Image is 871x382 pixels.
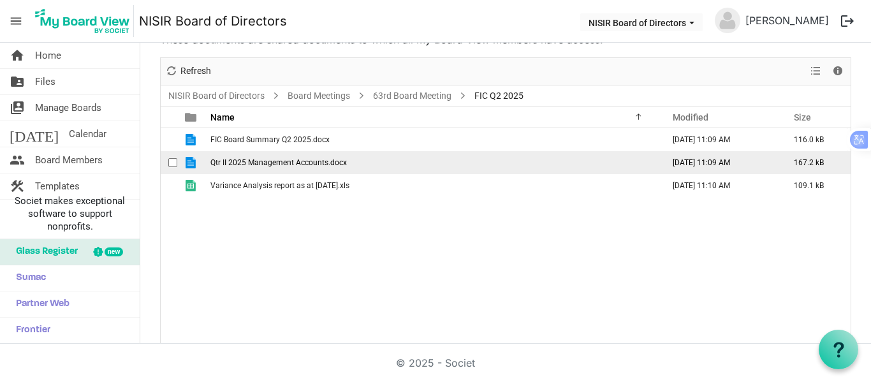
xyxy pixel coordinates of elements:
div: View [805,58,827,85]
span: folder_shared [10,69,25,94]
td: Variance Analysis report as at 30 June 2025.xls is template cell column header Name [207,174,659,197]
span: FIC Q2 2025 [472,88,526,104]
span: Qtr II 2025 Management Accounts.docx [210,158,347,167]
a: Board Meetings [285,88,353,104]
td: is template cell column header type [177,128,207,151]
td: 116.0 kB is template cell column header Size [780,128,851,151]
td: September 16, 2025 11:09 AM column header Modified [659,128,780,151]
td: FIC Board Summary Q2 2025.docx is template cell column header Name [207,128,659,151]
span: Templates [35,173,80,199]
span: Societ makes exceptional software to support nonprofits. [6,195,134,233]
span: Manage Boards [35,95,101,121]
a: NISIR Board of Directors [139,8,287,34]
td: September 16, 2025 11:10 AM column header Modified [659,174,780,197]
td: checkbox [161,151,177,174]
img: My Board View Logo [31,5,134,37]
td: is template cell column header type [177,151,207,174]
span: Name [210,112,235,122]
span: Sumac [10,265,46,291]
td: September 16, 2025 11:09 AM column header Modified [659,151,780,174]
td: 167.2 kB is template cell column header Size [780,151,851,174]
td: checkbox [161,174,177,197]
td: checkbox [161,128,177,151]
span: Glass Register [10,239,78,265]
a: [PERSON_NAME] [740,8,834,33]
a: NISIR Board of Directors [166,88,267,104]
span: Home [35,43,61,68]
button: NISIR Board of Directors dropdownbutton [580,13,703,31]
span: Modified [673,112,708,122]
a: © 2025 - Societ [396,356,475,369]
td: Qtr II 2025 Management Accounts.docx is template cell column header Name [207,151,659,174]
span: Refresh [179,63,212,79]
span: Size [794,112,811,122]
div: Refresh [161,58,216,85]
td: is template cell column header type [177,174,207,197]
span: Files [35,69,55,94]
span: Board Members [35,147,103,173]
span: [DATE] [10,121,59,147]
span: construction [10,173,25,199]
span: Partner Web [10,291,70,317]
div: Details [827,58,849,85]
img: no-profile-picture.svg [715,8,740,33]
span: Variance Analysis report as at [DATE].xls [210,181,349,190]
span: Frontier [10,318,50,343]
td: 109.1 kB is template cell column header Size [780,174,851,197]
span: switch_account [10,95,25,121]
span: FIC Board Summary Q2 2025.docx [210,135,330,144]
span: menu [4,9,28,33]
button: Refresh [163,63,214,79]
button: View dropdownbutton [808,63,823,79]
button: Details [830,63,847,79]
span: home [10,43,25,68]
a: My Board View Logo [31,5,139,37]
span: people [10,147,25,173]
button: logout [834,8,861,34]
a: 63rd Board Meeting [370,88,454,104]
span: Calendar [69,121,106,147]
div: new [105,247,123,256]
